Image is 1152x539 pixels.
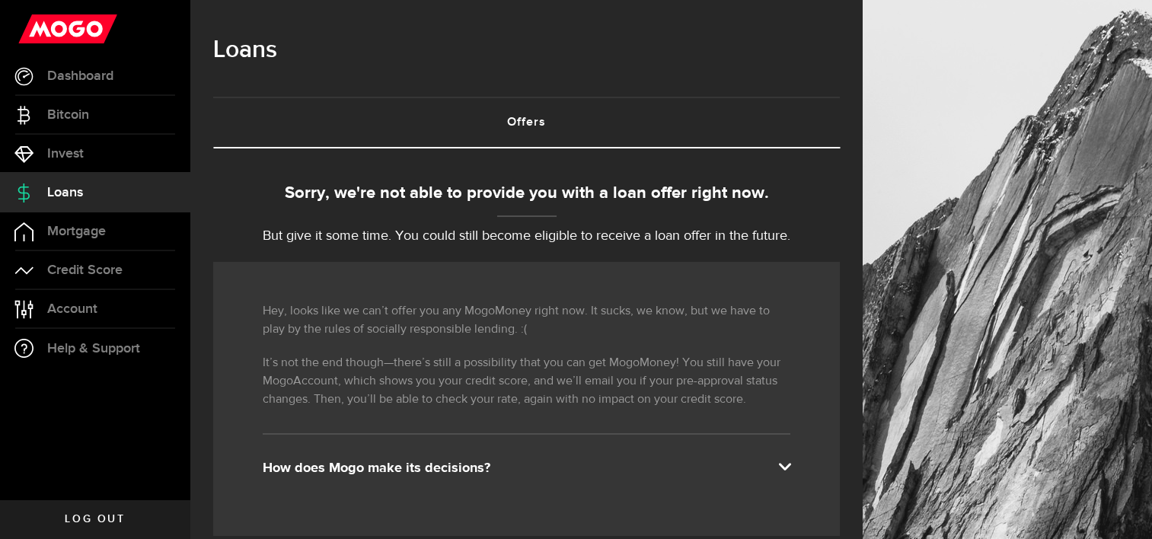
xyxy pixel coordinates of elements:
ul: Tabs Navigation [213,97,840,148]
p: It’s not the end though—there’s still a possibility that you can get MogoMoney! You still have yo... [263,354,790,409]
p: Hey, looks like we can’t offer you any MogoMoney right now. It sucks, we know, but we have to pla... [263,302,790,339]
h1: Loans [213,30,840,70]
span: Loans [47,186,83,199]
div: Sorry, we're not able to provide you with a loan offer right now. [213,181,840,206]
span: Credit Score [47,263,123,277]
span: Help & Support [47,342,140,356]
span: Dashboard [47,69,113,83]
div: How does Mogo make its decisions? [263,459,790,477]
span: Invest [47,147,84,161]
span: Account [47,302,97,316]
a: Offers [213,98,840,147]
iframe: LiveChat chat widget [1088,475,1152,539]
span: Log out [65,514,125,525]
span: Mortgage [47,225,106,238]
span: Bitcoin [47,108,89,122]
p: But give it some time. You could still become eligible to receive a loan offer in the future. [213,226,840,247]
